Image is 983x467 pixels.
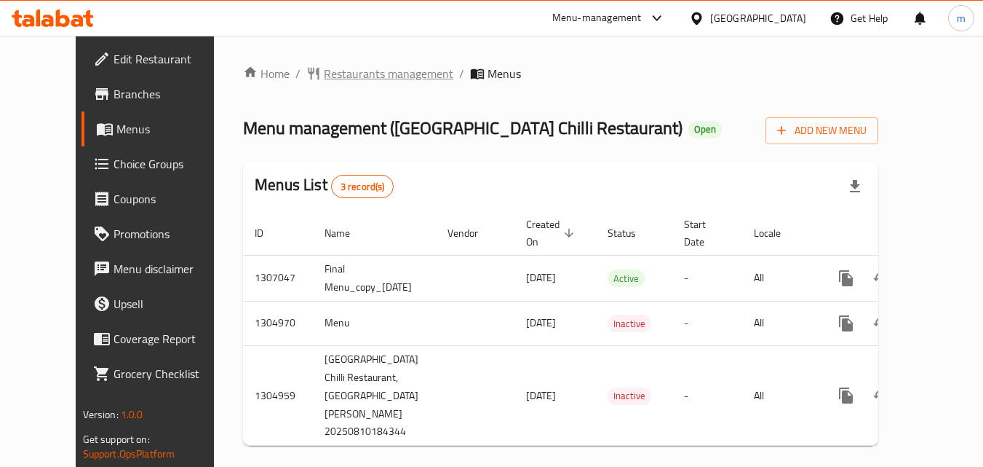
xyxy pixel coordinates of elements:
button: Change Status [864,261,899,296]
table: enhanced table [243,211,980,447]
span: Active [608,270,645,287]
span: Upsell [114,295,228,313]
span: m [957,10,966,26]
a: Choice Groups [81,146,240,181]
a: Menus [81,111,240,146]
span: Version: [83,405,119,424]
th: Actions [817,211,980,256]
a: Promotions [81,216,240,251]
span: [DATE] [526,268,556,287]
span: 1.0.0 [121,405,143,424]
span: Status [608,224,655,242]
a: Grocery Checklist [81,356,240,391]
a: Support.OpsPlatform [83,444,175,463]
a: Home [243,65,290,82]
div: Inactive [608,388,651,405]
td: All [742,255,817,301]
td: 1307047 [243,255,313,301]
span: Branches [114,85,228,103]
span: [DATE] [526,313,556,332]
span: Menu disclaimer [114,260,228,278]
nav: breadcrumb [243,65,878,82]
div: Export file [837,169,872,204]
td: 1304959 [243,345,313,446]
td: Final Menu_copy_[DATE] [313,255,436,301]
span: 3 record(s) [332,180,394,194]
a: Menu disclaimer [81,251,240,286]
h2: Menus List [255,174,394,198]
span: Menus [116,120,228,138]
button: more [829,261,864,296]
a: Coupons [81,181,240,216]
span: Menus [487,65,521,82]
span: Locale [754,224,800,242]
span: Coverage Report [114,330,228,348]
td: All [742,345,817,446]
span: Inactive [608,315,651,332]
span: ID [255,224,282,242]
a: Upsell [81,286,240,321]
span: Grocery Checklist [114,365,228,382]
span: Vendor [447,224,497,242]
span: Choice Groups [114,155,228,173]
span: Add New Menu [777,122,867,140]
td: - [672,255,742,301]
a: Restaurants management [306,65,453,82]
li: / [459,65,464,82]
td: All [742,301,817,345]
div: Menu-management [552,9,642,27]
a: Branches [81,76,240,111]
div: [GEOGRAPHIC_DATA] [710,10,806,26]
td: - [672,345,742,446]
td: - [672,301,742,345]
td: [GEOGRAPHIC_DATA] Chilli Restaurant,[GEOGRAPHIC_DATA][PERSON_NAME] 20250810184344 [313,345,436,446]
span: Created On [526,216,578,251]
div: Open [688,121,722,138]
li: / [295,65,301,82]
button: Change Status [864,306,899,341]
div: Total records count [331,175,394,198]
span: [DATE] [526,386,556,405]
div: Inactive [608,315,651,332]
span: Start Date [684,216,725,251]
span: Restaurants management [324,65,453,82]
button: Add New Menu [765,117,878,144]
a: Coverage Report [81,321,240,356]
td: 1304970 [243,301,313,345]
span: Open [688,123,722,136]
span: Promotions [114,225,228,243]
td: Menu [313,301,436,345]
span: Edit Restaurant [114,50,228,68]
button: more [829,378,864,413]
div: Active [608,270,645,287]
span: Coupons [114,190,228,208]
button: Change Status [864,378,899,413]
span: Menu management ( [GEOGRAPHIC_DATA] Chilli Restaurant ) [243,111,682,144]
a: Edit Restaurant [81,42,240,76]
span: Inactive [608,388,651,404]
button: more [829,306,864,341]
span: Name [325,224,369,242]
span: Get support on: [83,430,150,449]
